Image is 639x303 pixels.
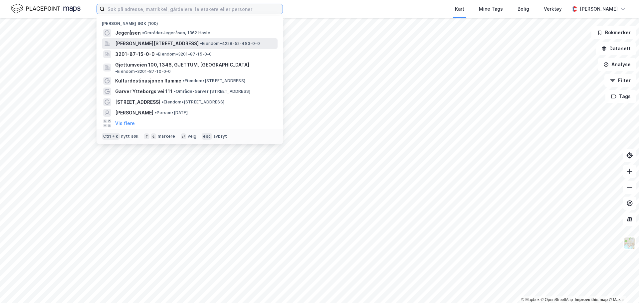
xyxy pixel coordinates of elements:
span: • [200,41,202,46]
div: velg [188,134,197,139]
button: Filter [604,74,636,87]
div: [PERSON_NAME] [580,5,618,13]
span: • [155,110,157,115]
button: Vis flere [115,119,135,127]
span: • [183,78,185,83]
iframe: Chat Widget [606,271,639,303]
a: Improve this map [575,297,608,302]
div: Kart [455,5,464,13]
span: Gjettumveien 100, 1346, GJETTUM, [GEOGRAPHIC_DATA] [115,61,249,69]
div: [PERSON_NAME] søk (100) [97,16,283,28]
div: esc [202,133,212,140]
img: Z [623,237,636,249]
span: • [156,52,158,57]
div: Verktøy [544,5,562,13]
span: • [115,69,117,74]
span: Jegeråsen [115,29,141,37]
a: OpenStreetMap [541,297,573,302]
button: Analyse [598,58,636,71]
span: Eiendom • 4228-52-483-0-0 [200,41,260,46]
div: Bolig [518,5,529,13]
button: Datasett [596,42,636,55]
span: [STREET_ADDRESS] [115,98,160,106]
span: Kulturdestinasjonen Ramme [115,77,181,85]
a: Mapbox [521,297,539,302]
span: Eiendom • [STREET_ADDRESS] [183,78,245,83]
span: Eiendom • [STREET_ADDRESS] [162,99,224,105]
span: • [142,30,144,35]
span: [PERSON_NAME][STREET_ADDRESS] [115,40,199,48]
button: Tags [605,90,636,103]
span: • [174,89,176,94]
div: nytt søk [121,134,139,139]
button: Bokmerker [591,26,636,39]
div: Ctrl + k [102,133,120,140]
span: • [162,99,164,104]
span: Garver Ytteborgs vei 111 [115,87,172,95]
span: Område • Jegeråsen, 1362 Hosle [142,30,210,36]
input: Søk på adresse, matrikkel, gårdeiere, leietakere eller personer [105,4,283,14]
span: 3201-87-15-0-0 [115,50,155,58]
span: Område • Garver [STREET_ADDRESS] [174,89,250,94]
img: logo.f888ab2527a4732fd821a326f86c7f29.svg [11,3,81,15]
div: avbryt [213,134,227,139]
div: Mine Tags [479,5,503,13]
span: Eiendom • 3201-87-10-0-0 [115,69,171,74]
span: [PERSON_NAME] [115,109,153,117]
span: Person • [DATE] [155,110,188,115]
div: markere [158,134,175,139]
span: Eiendom • 3201-87-15-0-0 [156,52,212,57]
